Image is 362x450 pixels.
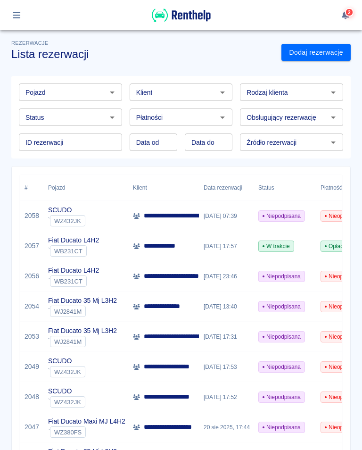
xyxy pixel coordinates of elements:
[152,17,211,25] a: Renthelp logo
[50,338,85,345] span: WJ2841M
[43,175,128,201] div: Pojazd
[347,10,352,15] span: 2
[259,393,304,401] span: Niepodpisana
[152,8,211,23] img: Renthelp logo
[50,308,85,315] span: WJ2841M
[48,386,85,396] p: SCUDO
[128,175,199,201] div: Klient
[50,248,86,255] span: WB231CT
[48,205,85,215] p: SCUDO
[259,423,304,432] span: Niepodpisana
[25,362,39,372] a: 2049
[327,111,340,124] button: Otwórz
[216,111,229,124] button: Otwórz
[106,111,119,124] button: Otwórz
[48,266,99,275] p: Fiat Ducato L4H2
[204,175,242,201] div: Data rezerwacji
[50,217,85,225] span: WZ432JK
[25,422,39,432] a: 2047
[199,412,254,442] div: 20 sie 2025, 17:44
[11,40,48,46] span: Rezerwacje
[199,292,254,322] div: [DATE] 13:40
[133,175,147,201] div: Klient
[259,272,304,281] span: Niepodpisana
[199,322,254,352] div: [DATE] 17:31
[130,133,177,151] input: DD.MM.YYYY
[259,363,304,371] span: Niepodpisana
[327,136,340,149] button: Otwórz
[25,301,39,311] a: 2054
[25,211,39,221] a: 2058
[50,429,85,436] span: WZ380FS
[25,241,39,251] a: 2057
[48,396,85,408] div: `
[259,333,304,341] span: Niepodpisana
[48,175,65,201] div: Pojazd
[199,231,254,261] div: [DATE] 17:57
[259,302,304,311] span: Niepodpisana
[25,271,39,281] a: 2056
[199,175,254,201] div: Data rezerwacji
[11,48,274,61] h3: Lista rezerwacji
[258,175,274,201] div: Status
[48,296,117,306] p: Fiat Ducato 35 Mj L3H2
[199,382,254,412] div: [DATE] 17:52
[259,212,304,220] span: Niepodpisana
[106,86,119,99] button: Otwórz
[281,44,351,61] a: Dodaj rezerwację
[259,242,294,250] span: W trakcie
[48,306,117,317] div: `
[48,326,117,336] p: Fiat Ducato 35 Mj L3H2
[199,352,254,382] div: [DATE] 17:53
[216,86,229,99] button: Otwórz
[25,175,28,201] div: #
[48,215,85,226] div: `
[50,399,85,406] span: WZ432JK
[48,356,85,366] p: SCUDO
[48,417,125,426] p: Fiat Ducato Maxi MJ L4H2
[25,392,39,402] a: 2048
[48,245,99,257] div: `
[25,332,39,342] a: 2053
[327,86,340,99] button: Otwórz
[50,278,86,285] span: WB231CT
[254,175,316,201] div: Status
[48,366,85,377] div: `
[48,336,117,347] div: `
[321,242,356,250] span: Opłacona
[20,175,43,201] div: #
[48,235,99,245] p: Fiat Ducato L4H2
[199,261,254,292] div: [DATE] 23:46
[48,275,99,287] div: `
[199,201,254,231] div: [DATE] 07:39
[50,368,85,375] span: WZ432JK
[337,7,355,23] button: 2
[48,426,125,438] div: `
[185,133,232,151] input: DD.MM.YYYY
